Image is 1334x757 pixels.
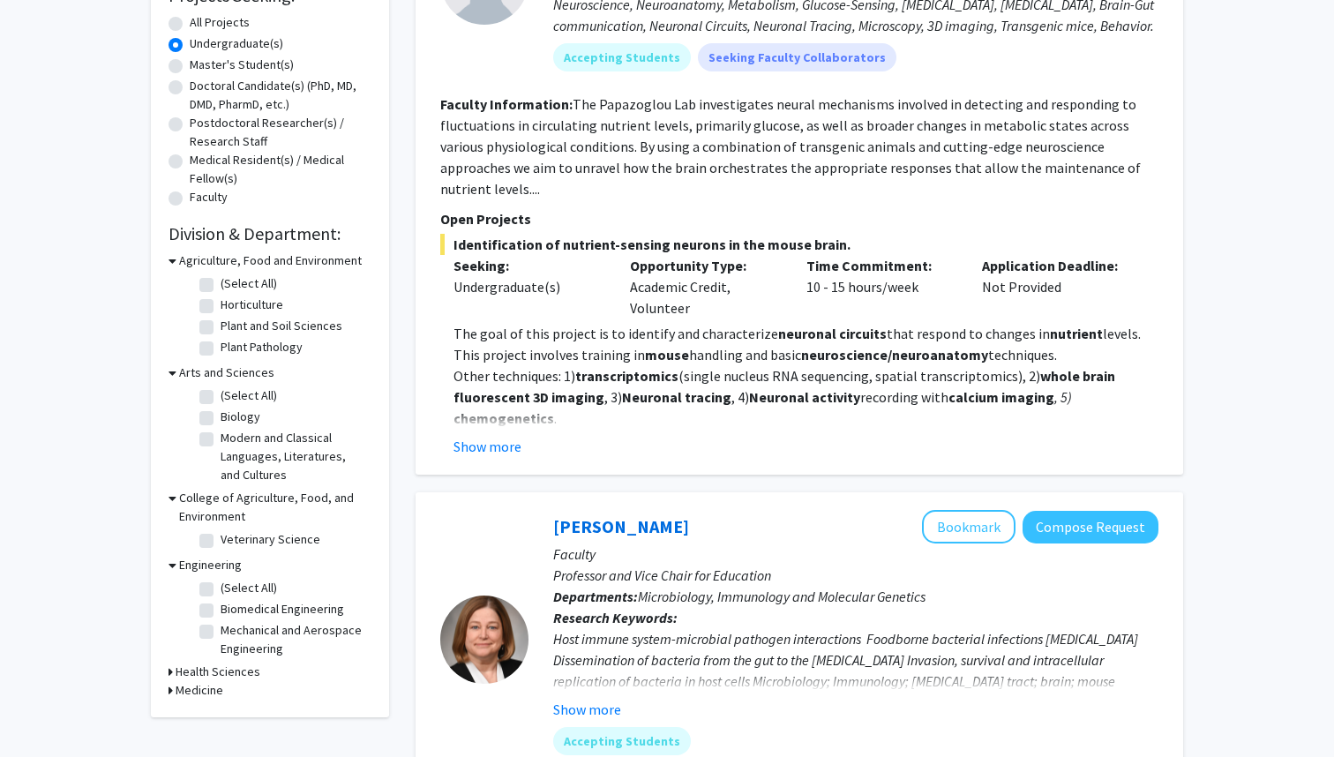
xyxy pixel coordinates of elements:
[440,95,1141,198] fg-read-more: The Papazoglou Lab investigates neural mechanisms involved in detecting and responding to fluctua...
[190,151,371,188] label: Medical Resident(s) / Medical Fellow(s)
[190,56,294,74] label: Master's Student(s)
[553,628,1158,713] div: Host immune system-microbial pathogen interactions Foodborne bacterial infections [MEDICAL_DATA] ...
[190,188,228,206] label: Faculty
[221,296,283,314] label: Horticulture
[617,255,793,319] div: Academic Credit, Volunteer
[179,489,371,526] h3: College of Agriculture, Food, and Environment
[1050,325,1103,342] strong: nutrient
[190,34,283,53] label: Undergraduate(s)
[553,565,1158,586] p: Professor and Vice Chair for Education
[749,388,860,406] strong: Neuronal activity
[969,255,1145,319] div: Not Provided
[453,255,603,276] p: Seeking:
[221,579,277,597] label: (Select All)
[622,388,731,406] strong: Neuronal tracing
[453,365,1158,429] p: Other techniques: 1) (single nucleus RNA sequencing, spatial transcriptomics), 2) , 3) , 4) recor...
[453,409,554,427] strong: chemogenetics
[13,678,75,744] iframe: Chat
[221,429,367,484] label: Modern and Classical Languages, Literatures, and Cultures
[630,255,780,276] p: Opportunity Type:
[801,346,988,364] strong: neuroscience/neuroanatomy
[190,77,371,114] label: Doctoral Candidate(s) (PhD, MD, DMD, PharmD, etc.)
[179,251,362,270] h3: Agriculture, Food and Environment
[553,588,638,605] b: Departments:
[221,621,367,658] label: Mechanical and Aerospace Engineering
[553,43,691,71] mat-chip: Accepting Students
[176,663,260,681] h3: Health Sciences
[169,223,371,244] h2: Division & Department:
[575,367,678,385] strong: transcriptomics
[698,43,896,71] mat-chip: Seeking Faculty Collaborators
[190,13,250,32] label: All Projects
[440,95,573,113] b: Faculty Information:
[453,436,521,457] button: Show more
[1023,511,1158,543] button: Compose Request to Sarah D'Orazio
[778,325,887,342] strong: neuronal circuits
[440,208,1158,229] p: Open Projects
[221,408,260,426] label: Biology
[440,234,1158,255] span: Identification of nutrient-sensing neurons in the mouse brain.
[179,364,274,382] h3: Arts and Sciences
[553,699,621,720] button: Show more
[793,255,970,319] div: 10 - 15 hours/week
[553,609,678,626] b: Research Keywords:
[645,346,689,364] strong: mouse
[221,338,303,356] label: Plant Pathology
[221,274,277,293] label: (Select All)
[948,388,1054,406] strong: calcium imaging
[806,255,956,276] p: Time Commitment:
[1054,388,1072,406] em: , 5)
[453,276,603,297] div: Undergraduate(s)
[922,510,1015,543] button: Add Sarah D'Orazio to Bookmarks
[221,530,320,549] label: Veterinary Science
[221,600,344,618] label: Biomedical Engineering
[982,255,1132,276] p: Application Deadline:
[453,323,1158,365] p: The goal of this project is to identify and characterize that respond to changes in levels. This ...
[221,317,342,335] label: Plant and Soil Sciences
[176,681,223,700] h3: Medicine
[638,588,926,605] span: Microbiology, Immunology and Molecular Genetics
[190,114,371,151] label: Postdoctoral Researcher(s) / Research Staff
[553,543,1158,565] p: Faculty
[553,727,691,755] mat-chip: Accepting Students
[179,556,242,574] h3: Engineering
[553,515,689,537] a: [PERSON_NAME]
[221,386,277,405] label: (Select All)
